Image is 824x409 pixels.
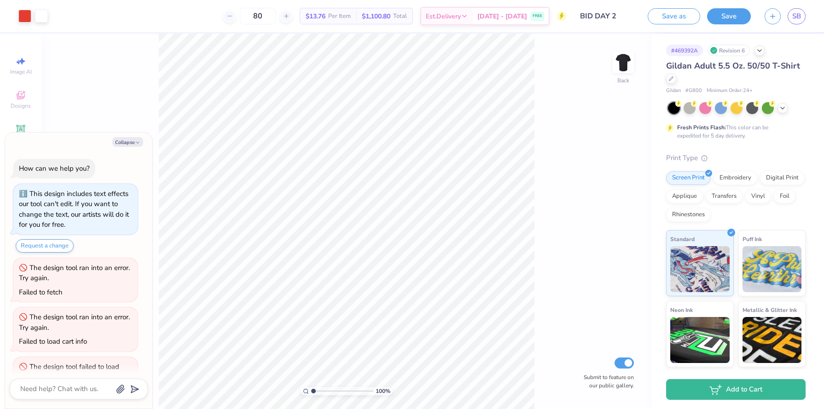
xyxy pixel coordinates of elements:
div: Screen Print [666,171,711,185]
div: This color can be expedited for 5 day delivery. [677,123,790,140]
label: Submit to feature on our public gallery. [579,373,634,390]
img: Back [614,53,633,72]
span: Metallic & Glitter Ink [743,305,797,315]
div: Foil [774,190,795,203]
div: Digital Print [760,171,805,185]
span: Image AI [10,68,32,75]
div: The design tool ran into an error. Try again. [19,263,130,283]
div: The design tool ran into an error. Try again. [19,312,130,332]
a: SB [788,8,806,24]
div: Vinyl [745,190,771,203]
div: Failed to fetch [19,288,63,297]
button: Save [707,8,751,24]
span: Est. Delivery [426,12,461,21]
span: Designs [11,102,31,109]
input: Untitled Design [573,7,641,25]
img: Neon Ink [670,317,730,363]
span: $13.76 [306,12,325,21]
span: Total [393,12,407,21]
div: Back [617,76,629,85]
span: Gildan [666,87,681,95]
span: FREE [533,13,542,19]
div: # 469392A [666,45,703,56]
img: Metallic & Glitter Ink [743,317,802,363]
div: Revision 6 [708,45,750,56]
span: 100 % [376,387,390,395]
button: Add to Cart [666,379,806,400]
span: # G800 [685,87,702,95]
div: How can we help you? [19,164,90,173]
button: Request a change [16,239,74,253]
button: Collapse [112,137,143,147]
div: Transfers [706,190,743,203]
span: [DATE] - [DATE] [477,12,527,21]
div: Embroidery [714,171,757,185]
img: Puff Ink [743,246,802,292]
span: Standard [670,234,695,244]
button: Save as [648,8,700,24]
span: Per Item [328,12,351,21]
div: Print Type [666,153,806,163]
span: SB [792,11,801,22]
div: Failed to load cart info [19,337,87,346]
div: Rhinestones [666,208,711,222]
div: The design tool failed to load some fonts. Try reopening your design to fix the issue. [19,362,119,392]
input: – – [240,8,276,24]
span: Puff Ink [743,234,762,244]
div: This design includes text effects our tool can't edit. If you want to change the text, our artist... [19,189,129,230]
div: Applique [666,190,703,203]
strong: Fresh Prints Flash: [677,124,726,131]
img: Standard [670,246,730,292]
span: Gildan Adult 5.5 Oz. 50/50 T-Shirt [666,60,800,71]
span: $1,100.80 [362,12,390,21]
span: Minimum Order: 24 + [707,87,753,95]
span: Neon Ink [670,305,693,315]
